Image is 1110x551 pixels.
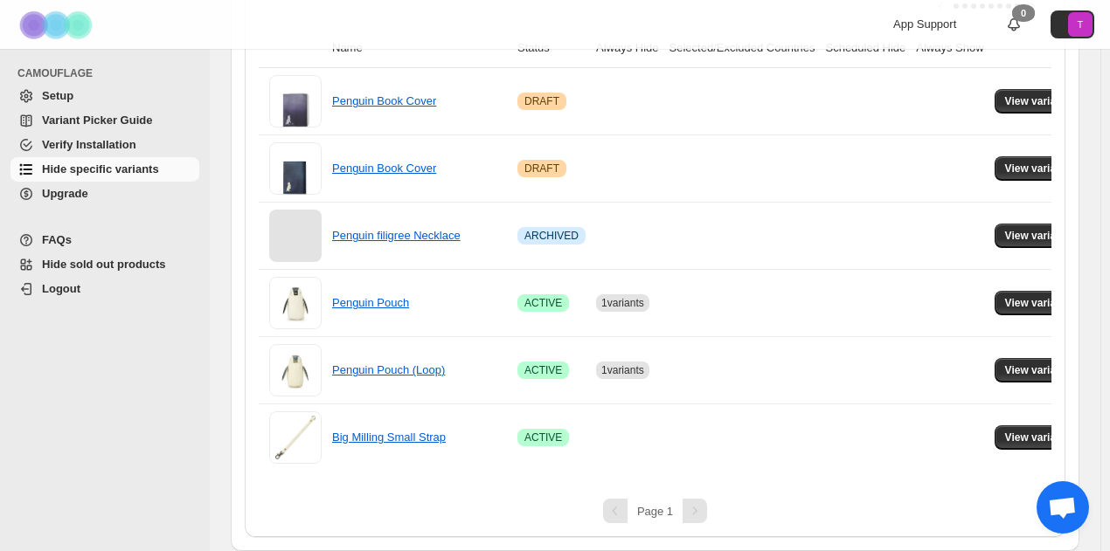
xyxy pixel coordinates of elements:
[10,133,199,157] a: Verify Installation
[1037,481,1089,534] div: チャットを開く
[332,296,409,309] a: Penguin Pouch
[995,89,1083,114] button: View variants
[269,75,322,127] img: Penguin Book Cover
[10,182,199,206] a: Upgrade
[10,228,199,252] a: FAQs
[1078,19,1084,30] text: T
[524,162,559,176] span: DRAFT
[332,363,445,376] a: Penguin Pouch (Loop)
[995,156,1083,181] button: View variants
[1005,94,1072,108] span: View variants
[995,224,1083,248] button: View variants
[42,138,136,151] span: Verify Installation
[995,291,1083,315] button: View variants
[995,425,1083,450] button: View variants
[893,17,956,31] span: App Support
[1005,16,1023,33] a: 0
[524,363,562,377] span: ACTIVE
[1005,363,1072,377] span: View variants
[637,505,673,518] span: Page 1
[332,430,446,444] a: Big Milling Small Strap
[1012,4,1035,22] div: 0
[17,66,201,80] span: CAMOUFLAGE
[269,411,322,464] img: Big Milling Small Strap
[524,296,562,310] span: ACTIVE
[42,233,72,246] span: FAQs
[10,84,199,108] a: Setup
[332,229,461,242] a: Penguin filigree Necklace
[332,162,436,175] a: Penguin Book Cover
[10,277,199,301] a: Logout
[332,94,436,107] a: Penguin Book Cover
[269,142,322,195] img: Penguin Book Cover
[1005,296,1072,310] span: View variants
[1005,162,1072,176] span: View variants
[14,1,101,49] img: Camouflage
[10,157,199,182] a: Hide specific variants
[10,252,199,277] a: Hide sold out products
[601,364,644,376] span: 1 variants
[524,229,579,243] span: ARCHIVED
[1005,430,1072,444] span: View variants
[42,282,80,295] span: Logout
[42,258,166,271] span: Hide sold out products
[10,108,199,133] a: Variant Picker Guide
[269,344,322,396] img: Penguin Pouch (Loop)
[601,297,644,309] span: 1 variants
[995,358,1083,382] button: View variants
[1068,12,1093,37] span: Avatar with initials T
[524,430,562,444] span: ACTIVE
[1051,10,1094,38] button: Avatar with initials T
[259,499,1051,523] nav: Pagination
[269,277,322,329] img: Penguin Pouch
[42,162,159,176] span: Hide specific variants
[42,89,73,102] span: Setup
[42,187,88,200] span: Upgrade
[524,94,559,108] span: DRAFT
[1005,229,1072,243] span: View variants
[42,114,152,127] span: Variant Picker Guide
